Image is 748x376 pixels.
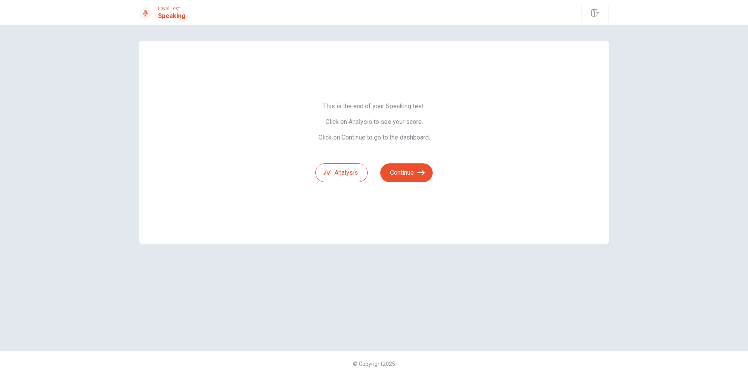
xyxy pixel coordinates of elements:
[380,163,433,182] button: Continue
[353,361,395,367] span: © Copyright 2025
[315,163,368,182] button: Analysis
[315,102,433,141] span: This is the end of your Speaking test. Click on Analysis to see your score. Click on Continue to ...
[158,6,185,11] span: Level Test
[158,11,185,21] h1: Speaking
